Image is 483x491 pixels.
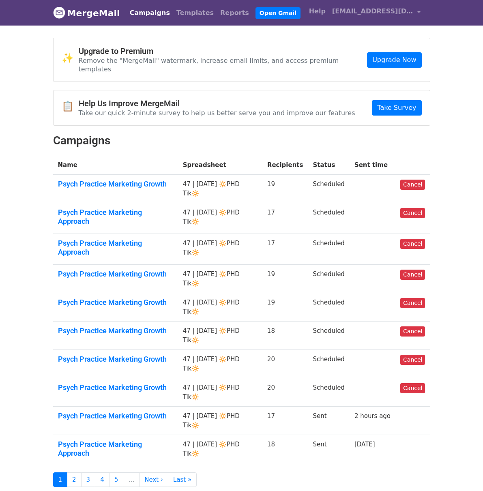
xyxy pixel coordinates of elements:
td: Scheduled [308,234,349,265]
a: Cancel [400,326,425,337]
td: 47 | [DATE] 🔆PHD Tik🔆 [178,407,262,435]
a: Psych Practice Marketing Approach [58,208,173,225]
td: 47 | [DATE] 🔆PHD Tik🔆 [178,265,262,293]
p: Take our quick 2-minute survey to help us better serve you and improve our features [79,109,355,117]
h4: Help Us Improve MergeMail [79,99,355,108]
a: Cancel [400,298,425,308]
h2: Campaigns [53,134,430,148]
a: 4 [95,472,109,487]
td: 47 | [DATE] 🔆PHD Tik🔆 [178,350,262,378]
th: Spreadsheet [178,156,262,175]
a: Reports [217,5,252,21]
th: Name [53,156,178,175]
p: Remove the "MergeMail" watermark, increase email limits, and access premium templates [79,56,367,73]
a: Help [306,3,329,19]
th: Recipients [262,156,308,175]
a: Templates [173,5,217,21]
th: Status [308,156,349,175]
td: 19 [262,293,308,322]
a: Campaigns [127,5,173,21]
a: Upgrade Now [367,52,421,68]
a: [DATE] [354,441,375,448]
td: Scheduled [308,293,349,322]
td: Scheduled [308,203,349,234]
a: Cancel [400,270,425,280]
td: 17 [262,407,308,435]
td: Scheduled [308,265,349,293]
td: 47 | [DATE] 🔆PHD Tik🔆 [178,322,262,350]
span: ✨ [62,52,79,64]
td: Scheduled [308,378,349,407]
td: 18 [262,322,308,350]
td: 47 | [DATE] 🔆PHD Tik🔆 [178,175,262,203]
a: Cancel [400,383,425,393]
a: Take Survey [372,100,421,116]
a: Cancel [400,239,425,249]
span: [EMAIL_ADDRESS][DOMAIN_NAME] [332,6,413,16]
td: 20 [262,350,308,378]
td: Scheduled [308,350,349,378]
img: MergeMail logo [53,6,65,19]
td: 17 [262,203,308,234]
th: Sent time [350,156,395,175]
td: 47 | [DATE] 🔆PHD Tik🔆 [178,378,262,407]
td: 20 [262,378,308,407]
a: Psych Practice Marketing Growth [58,355,173,364]
a: Psych Practice Marketing Growth [58,383,173,392]
td: 47 | [DATE] 🔆PHD Tik🔆 [178,293,262,322]
td: 19 [262,175,308,203]
a: 2 [67,472,82,487]
a: Cancel [400,208,425,218]
h4: Upgrade to Premium [79,46,367,56]
a: Psych Practice Marketing Growth [58,326,173,335]
td: 19 [262,265,308,293]
td: 47 | [DATE] 🔆PHD Tik🔆 [178,234,262,265]
a: Psych Practice Marketing Growth [58,412,173,420]
td: 18 [262,435,308,466]
a: Psych Practice Marketing Growth [58,298,173,307]
td: Sent [308,407,349,435]
a: 2 hours ago [354,412,391,420]
td: Scheduled [308,322,349,350]
a: 1 [53,472,68,487]
a: [EMAIL_ADDRESS][DOMAIN_NAME] [329,3,424,22]
a: Psych Practice Marketing Growth [58,180,173,189]
td: Sent [308,435,349,466]
a: Psych Practice Marketing Approach [58,440,173,457]
a: Open Gmail [255,7,301,19]
a: Psych Practice Marketing Growth [58,270,173,279]
a: 5 [109,472,124,487]
a: MergeMail [53,4,120,21]
td: 47 | [DATE] 🔆PHD Tik🔆 [178,435,262,466]
td: Scheduled [308,175,349,203]
a: 3 [81,472,96,487]
a: Cancel [400,180,425,190]
a: Psych Practice Marketing Approach [58,239,173,256]
td: 17 [262,234,308,265]
a: Next › [139,472,168,487]
a: Cancel [400,355,425,365]
td: 47 | [DATE] 🔆PHD Tik🔆 [178,203,262,234]
a: Last » [168,472,197,487]
span: 📋 [62,101,79,112]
